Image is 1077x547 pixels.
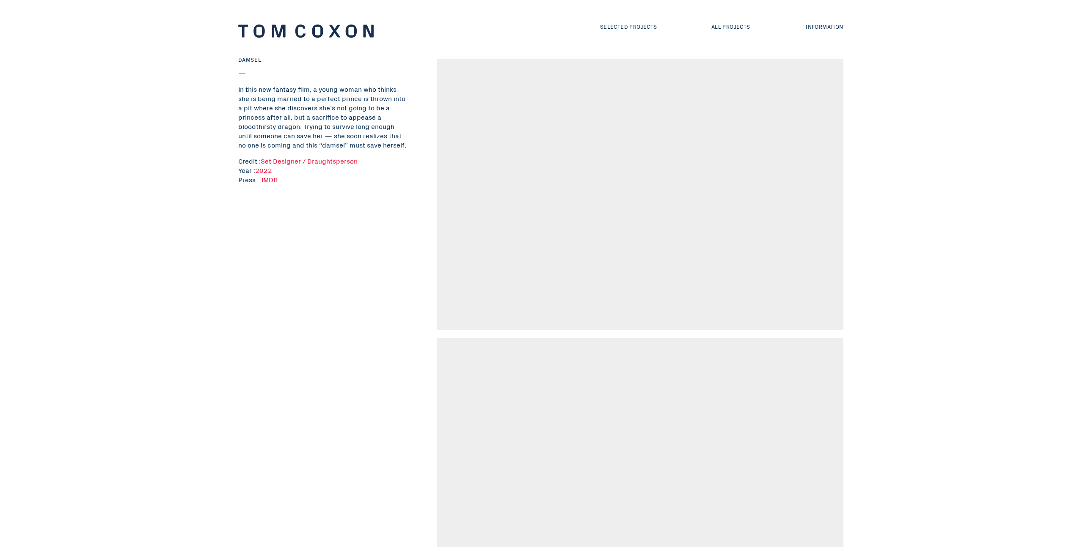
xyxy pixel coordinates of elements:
[238,68,408,77] div: —
[238,156,408,165] div: Credit :
[238,165,408,175] div: Year :
[255,165,272,175] span: 2022
[238,84,408,149] p: In this new fantasy film, a young woman who thinks she is being married to a perfect prince is th...
[262,175,278,184] a: IMDB
[238,175,262,238] div: Press :
[600,22,657,30] a: Selected Projects
[238,55,408,63] h1: Damsel
[238,25,374,38] img: tclogo.svg
[261,156,358,165] span: Set Designer / Draughtsperson
[806,22,843,30] a: Information
[711,22,750,30] a: All Projects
